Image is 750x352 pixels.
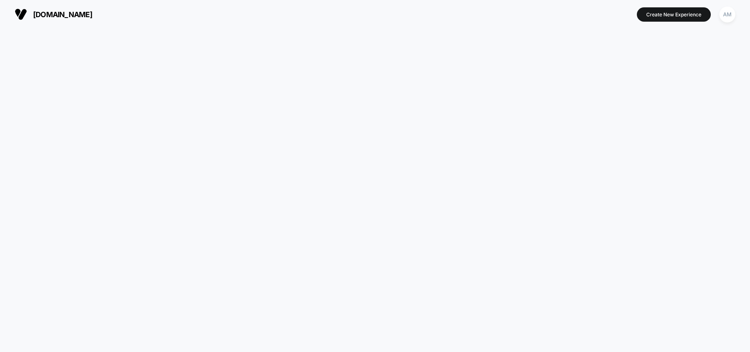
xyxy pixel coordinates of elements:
img: Visually logo [15,8,27,20]
button: [DOMAIN_NAME] [12,8,95,21]
span: [DOMAIN_NAME] [33,10,92,19]
button: Create New Experience [637,7,711,22]
button: AM [717,6,738,23]
div: AM [719,7,735,22]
